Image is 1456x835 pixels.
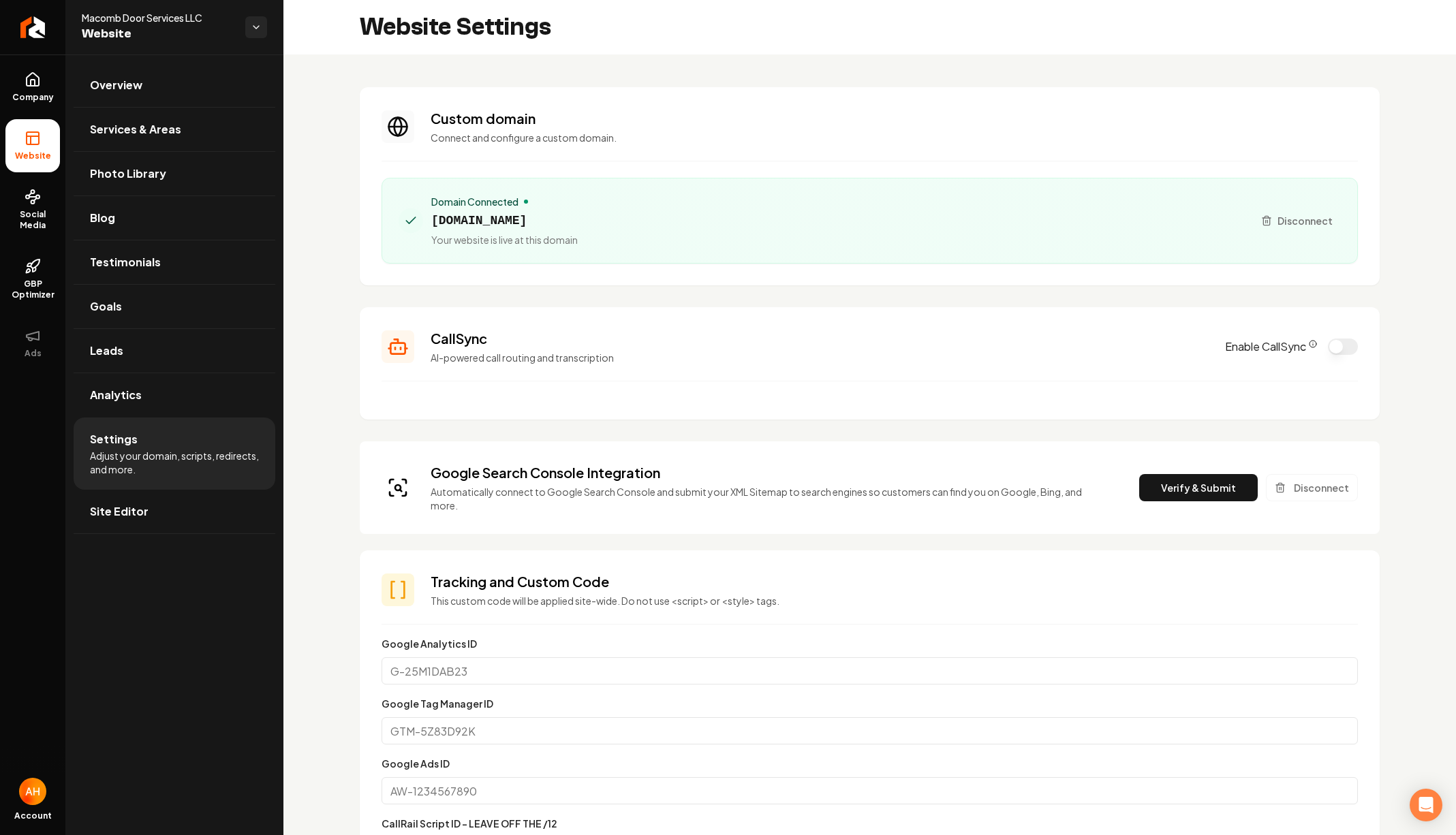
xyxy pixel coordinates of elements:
span: Leads [90,343,123,359]
a: Social Media [5,178,60,242]
a: Photo Library [74,152,275,195]
p: Automatically connect to Google Search Console and submit your XML Sitemap to search engines so c... [431,485,1106,512]
span: Overview [90,77,142,93]
a: Site Editor [74,490,275,533]
label: Google Ads ID [382,757,450,770]
a: Goals [74,285,275,328]
button: Disconnect [1266,474,1358,501]
span: GBP Optimizer [5,279,60,300]
a: Services & Areas [74,108,275,151]
p: This custom code will be applied site-wide. Do not use <script> or <style> tags. [431,594,1358,608]
span: Photo Library [90,166,166,182]
h3: CallSync [431,329,1209,348]
input: G-25M1DAB23 [382,657,1358,684]
h3: Google Search Console Integration [431,463,1106,482]
img: Rebolt Logo [20,16,46,38]
span: [DOMAIN_NAME] [431,211,578,230]
span: Ads [19,348,47,359]
a: Leads [74,329,275,373]
span: Blog [90,210,115,226]
span: Company [7,92,59,103]
button: Open user button [19,778,46,805]
span: Adjust your domain, scripts, redirects, and more. [90,449,259,476]
h3: Tracking and Custom Code [431,572,1358,591]
label: Enable CallSync [1225,338,1317,355]
span: Domain Connected [431,195,518,208]
button: Ads [5,317,60,370]
label: CallRail Script ID - LEAVE OFF THE /12 [382,817,557,830]
p: Connect and configure a custom domain. [431,131,1358,144]
input: GTM-5Z83D92K [382,717,1358,744]
span: Disconnect [1277,214,1333,228]
label: Google Analytics ID [382,637,477,650]
input: AW-1234567890 [382,777,1358,804]
span: Testimonials [90,254,161,270]
h3: Custom domain [431,109,1358,128]
span: Website [10,151,57,161]
a: GBP Optimizer [5,247,60,311]
button: Verify & Submit [1139,474,1258,501]
h2: Website Settings [360,14,551,41]
img: Anthony Hurgoi [19,778,46,805]
span: Account [14,810,52,821]
span: Macomb Door Services LLC [82,11,234,25]
a: Company [5,61,60,114]
a: Overview [74,63,275,107]
span: Analytics [90,387,142,403]
a: Analytics [74,373,275,417]
a: Testimonials [74,240,275,284]
button: Disconnect [1253,208,1341,233]
span: Site Editor [90,503,149,520]
span: Social Media [5,209,60,231]
a: Blog [74,196,275,240]
div: Open Intercom Messenger [1410,789,1442,821]
span: Settings [90,431,138,447]
span: Your website is live at this domain [431,233,578,247]
p: AI-powered call routing and transcription [431,351,1209,364]
button: CallSync Info [1309,340,1317,348]
span: Goals [90,298,122,315]
span: Website [82,25,234,44]
label: Google Tag Manager ID [382,697,493,710]
span: Services & Areas [90,121,181,138]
